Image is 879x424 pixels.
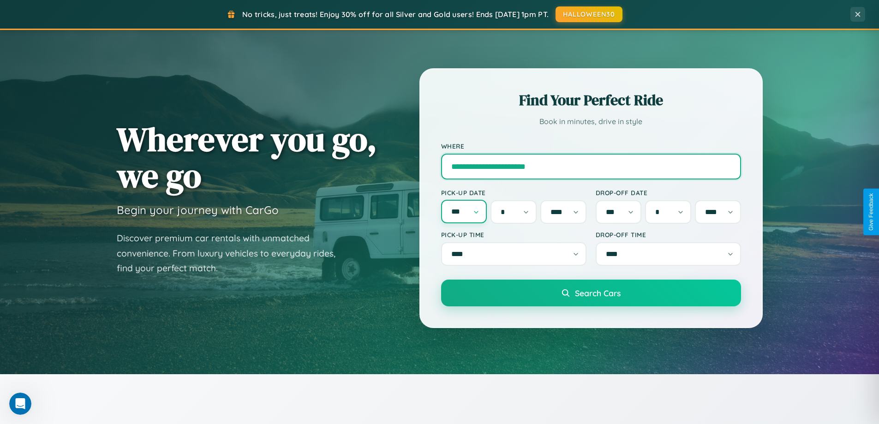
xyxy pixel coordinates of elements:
[441,280,741,306] button: Search Cars
[117,121,377,194] h1: Wherever you go, we go
[868,193,874,231] div: Give Feedback
[441,115,741,128] p: Book in minutes, drive in style
[441,90,741,110] h2: Find Your Perfect Ride
[441,231,586,239] label: Pick-up Time
[117,231,347,276] p: Discover premium car rentals with unmatched convenience. From luxury vehicles to everyday rides, ...
[242,10,549,19] span: No tricks, just treats! Enjoy 30% off for all Silver and Gold users! Ends [DATE] 1pm PT.
[596,189,741,197] label: Drop-off Date
[441,189,586,197] label: Pick-up Date
[9,393,31,415] iframe: Intercom live chat
[596,231,741,239] label: Drop-off Time
[556,6,622,22] button: HALLOWEEN30
[441,142,741,150] label: Where
[575,288,621,298] span: Search Cars
[117,203,279,217] h3: Begin your journey with CarGo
